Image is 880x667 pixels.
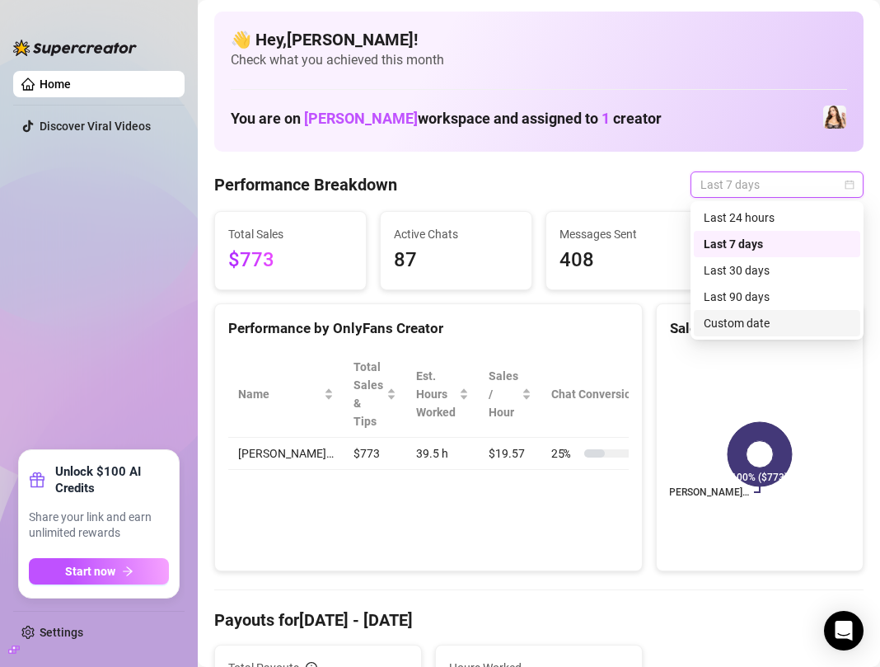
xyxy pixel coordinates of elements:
[394,225,518,243] span: Active Chats
[416,367,456,421] div: Est. Hours Worked
[238,385,321,403] span: Name
[601,110,610,127] span: 1
[406,438,479,470] td: 39.5 h
[670,317,850,340] div: Sales by OnlyFans Creator
[122,566,133,577] span: arrow-right
[40,120,151,133] a: Discover Viral Videos
[694,231,860,257] div: Last 7 days
[304,110,418,127] span: [PERSON_NAME]
[559,245,684,276] span: 408
[700,172,854,197] span: Last 7 days
[228,317,629,340] div: Performance by OnlyFans Creator
[8,644,20,655] span: build
[845,180,854,190] span: calendar
[704,261,850,279] div: Last 30 days
[694,257,860,284] div: Last 30 days
[694,310,860,336] div: Custom date
[29,510,169,542] span: Share your link and earn unlimited rewards
[228,225,353,243] span: Total Sales
[551,444,578,463] span: 25 %
[214,608,864,632] h4: Payouts for [DATE] - [DATE]
[231,28,847,51] h4: 👋 Hey, [PERSON_NAME] !
[704,235,850,253] div: Last 7 days
[29,558,169,585] button: Start nowarrow-right
[823,106,846,129] img: Lydia
[667,486,749,498] text: [PERSON_NAME]…
[489,367,518,421] span: Sales / Hour
[559,225,684,243] span: Messages Sent
[228,438,344,470] td: [PERSON_NAME]…
[694,204,860,231] div: Last 24 hours
[479,351,541,438] th: Sales / Hour
[40,78,71,91] a: Home
[824,611,864,651] div: Open Intercom Messenger
[29,472,45,488] span: gift
[228,245,353,276] span: $773
[479,438,541,470] td: $19.57
[704,288,850,306] div: Last 90 days
[228,351,344,438] th: Name
[541,351,681,438] th: Chat Conversion
[344,351,406,438] th: Total Sales & Tips
[551,385,658,403] span: Chat Conversion
[214,173,397,196] h4: Performance Breakdown
[231,51,847,69] span: Check what you achieved this month
[353,358,383,430] span: Total Sales & Tips
[40,626,83,639] a: Settings
[694,284,860,310] div: Last 90 days
[394,245,518,276] span: 87
[231,110,662,128] h1: You are on workspace and assigned to creator
[704,314,850,332] div: Custom date
[65,565,115,578] span: Start now
[344,438,406,470] td: $773
[13,40,137,56] img: logo-BBDzfeDw.svg
[704,209,850,227] div: Last 24 hours
[55,463,169,496] strong: Unlock $100 AI Credits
